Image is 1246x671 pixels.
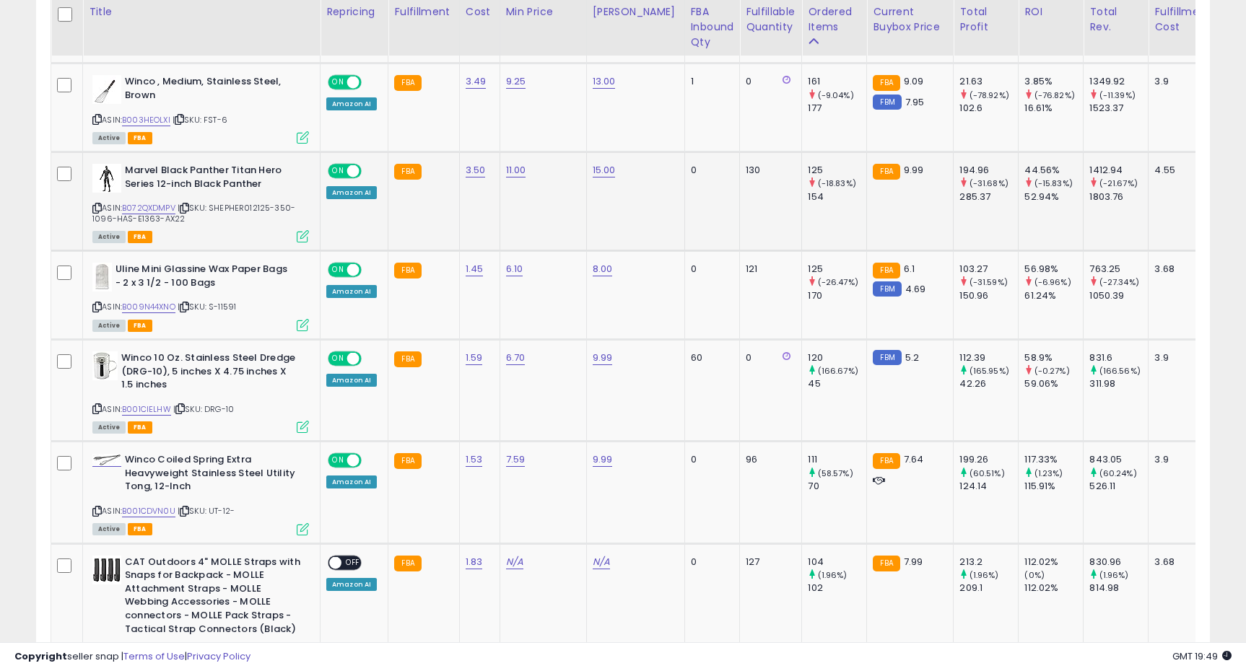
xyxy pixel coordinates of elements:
[506,351,526,365] a: 6.70
[1089,190,1148,203] div: 1803.76
[970,468,1005,479] small: (60.51%)
[1024,453,1083,466] div: 117.33%
[1024,480,1083,493] div: 115.91%
[128,132,152,144] span: FBA
[904,262,915,276] span: 6.1
[808,4,861,35] div: Ordered Items
[1089,164,1148,177] div: 1412.94
[506,163,526,177] a: 11.00
[593,555,610,569] a: N/A
[128,231,152,243] span: FBA
[746,4,796,35] div: Fulfillable Quantity
[506,74,526,89] a: 9.25
[1024,75,1083,88] div: 3.85%
[326,374,377,387] div: Amazon AI
[746,263,790,276] div: 121
[122,301,175,313] a: B009N44XNO
[92,263,112,291] img: 416rVy+yJIL._SL40_.jpg
[89,4,314,19] div: Title
[1099,365,1141,377] small: (166.56%)
[1099,89,1136,101] small: (-11.39%)
[1024,4,1077,19] div: ROI
[173,403,234,415] span: | SKU: DRG-10
[593,262,613,276] a: 8.00
[1089,102,1148,115] div: 1523.37
[873,556,899,571] small: FBA
[593,452,613,467] a: 9.99
[125,164,300,194] b: Marvel Black Panther Titan Hero Series 12-inch Black Panther
[1172,649,1232,663] span: 2025-08-12 19:49 GMT
[122,403,171,416] a: B001CIELHW
[360,455,383,467] span: OFF
[1089,582,1148,595] div: 814.98
[808,190,866,203] div: 154
[329,165,347,177] span: ON
[125,453,300,497] b: Winco Coiled Spring Extra Heavyweight Stainless Steel Utility Tong, 12-Inch
[808,377,866,390] div: 45
[873,4,947,35] div: Current Buybox Price
[128,523,152,535] span: FBA
[92,263,309,330] div: ASIN:
[92,453,309,533] div: ASIN:
[506,555,523,569] a: N/A
[808,289,866,302] div: 170
[959,190,1018,203] div: 285.37
[970,569,999,581] small: (1.96%)
[970,89,1009,101] small: (-78.92%)
[466,351,483,365] a: 1.59
[92,523,126,535] span: All listings currently available for purchase on Amazon
[329,353,347,365] span: ON
[808,164,866,177] div: 125
[1034,365,1070,377] small: (-0.27%)
[818,468,853,479] small: (58.57%)
[466,262,484,276] a: 1.45
[329,264,347,276] span: ON
[873,164,899,180] small: FBA
[746,75,790,88] div: 0
[808,556,866,569] div: 104
[1024,102,1083,115] div: 16.61%
[1034,468,1063,479] small: (1.23%)
[959,453,1018,466] div: 199.26
[1099,276,1139,288] small: (-27.34%)
[466,452,483,467] a: 1.53
[14,649,67,663] strong: Copyright
[904,163,924,177] span: 9.99
[1154,75,1205,88] div: 3.9
[959,289,1018,302] div: 150.96
[122,505,175,517] a: B001CDVN0U
[1089,453,1148,466] div: 843.05
[808,582,866,595] div: 102
[92,231,126,243] span: All listings currently available for purchase on Amazon
[92,202,295,224] span: | SKU: SHEPHER012125-350-1096-HAS-E1363-AX22
[122,114,170,126] a: B003HEOLXI
[116,263,291,293] b: Uline Mini Glassine Wax Paper Bags - 2 x 3 1/2 - 100 Bags
[466,555,483,569] a: 1.83
[1154,263,1205,276] div: 3.68
[593,351,613,365] a: 9.99
[178,505,235,517] span: | SKU: UT-12-
[329,455,347,467] span: ON
[818,177,856,189] small: (-18.83%)
[905,95,925,109] span: 7.95
[1024,569,1045,581] small: (0%)
[506,4,580,19] div: Min Price
[593,163,616,177] a: 15.00
[329,76,347,89] span: ON
[178,301,236,312] span: | SKU: S-11591
[959,102,1018,115] div: 102.6
[593,74,616,89] a: 13.00
[123,649,185,663] a: Terms of Use
[506,452,526,467] a: 7.59
[92,164,309,241] div: ASIN:
[1089,556,1148,569] div: 830.96
[125,75,300,105] b: Winco , Medium, Stainless Steel, Brown
[746,453,790,466] div: 96
[1154,164,1205,177] div: 4.55
[92,351,118,380] img: 41bqmMSOAmL._SL40_.jpg
[818,569,848,581] small: (1.96%)
[1154,351,1205,364] div: 3.9
[1034,276,1071,288] small: (-6.96%)
[873,95,901,110] small: FBM
[128,320,152,332] span: FBA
